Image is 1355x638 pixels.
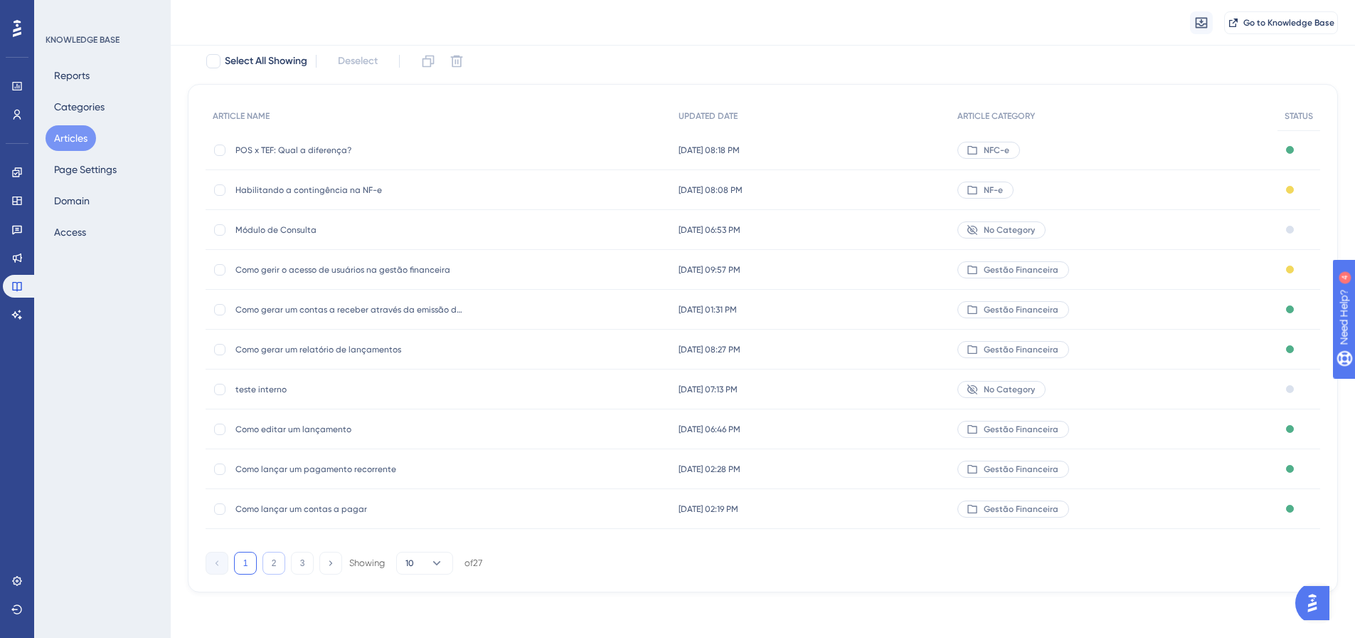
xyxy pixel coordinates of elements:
span: Need Help? [33,4,89,21]
button: Page Settings [46,157,125,182]
span: Gestão Financeira [984,264,1058,276]
div: of 27 [464,557,482,570]
span: Como gerar um contas a receber através da emissão de um documento fiscal eletrônico [235,304,463,315]
div: 4 [99,7,103,19]
button: Articles [46,125,96,151]
span: Go to Knowledge Base [1243,17,1334,28]
span: Gestão Financeira [984,304,1058,315]
span: No Category [984,224,1035,236]
span: [DATE] 02:28 PM [679,464,740,475]
span: [DATE] 01:31 PM [679,304,737,315]
span: UPDATED DATE [679,110,738,122]
span: [DATE] 06:53 PM [679,224,740,236]
button: Go to Knowledge Base [1224,11,1338,34]
button: Domain [46,188,98,214]
span: Habilitando a contingência na NF-e [235,184,463,196]
span: Como editar um lançamento [235,424,463,435]
span: STATUS [1285,110,1313,122]
span: Gestão Financeira [984,464,1058,475]
span: [DATE] 08:08 PM [679,184,743,196]
div: KNOWLEDGE BASE [46,34,119,46]
span: NFC-e [984,145,1009,156]
button: 10 [396,552,453,575]
span: 10 [405,558,414,569]
span: POS x TEF: Qual a diferença? [235,145,463,156]
button: 2 [262,552,285,575]
span: [DATE] 06:46 PM [679,424,740,435]
button: 1 [234,552,257,575]
span: [DATE] 08:27 PM [679,344,740,355]
button: Deselect [325,48,390,74]
span: Como gerir o acesso de usuários na gestão financeira [235,264,463,276]
button: Reports [46,63,98,88]
span: ARTICLE CATEGORY [957,110,1035,122]
button: Categories [46,94,113,120]
button: 3 [291,552,314,575]
span: Módulo de Consulta [235,224,463,236]
span: No Category [984,384,1035,395]
span: [DATE] 09:57 PM [679,264,740,276]
span: [DATE] 08:18 PM [679,145,740,156]
span: Gestão Financeira [984,503,1058,515]
span: Deselect [338,53,378,70]
div: Showing [349,557,385,570]
button: Access [46,219,95,245]
span: Select All Showing [225,53,307,70]
span: [DATE] 02:19 PM [679,503,738,515]
span: teste interno [235,384,463,395]
span: Gestão Financeira [984,344,1058,355]
span: Como lançar um pagamento recorrente [235,464,463,475]
span: ARTICLE NAME [213,110,270,122]
iframe: UserGuiding AI Assistant Launcher [1295,582,1338,624]
span: NF-e [984,184,1003,196]
span: Como gerar um relatório de lançamentos [235,344,463,355]
span: Gestão Financeira [984,424,1058,435]
span: [DATE] 07:13 PM [679,384,738,395]
span: Como lançar um contas a pagar [235,503,463,515]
